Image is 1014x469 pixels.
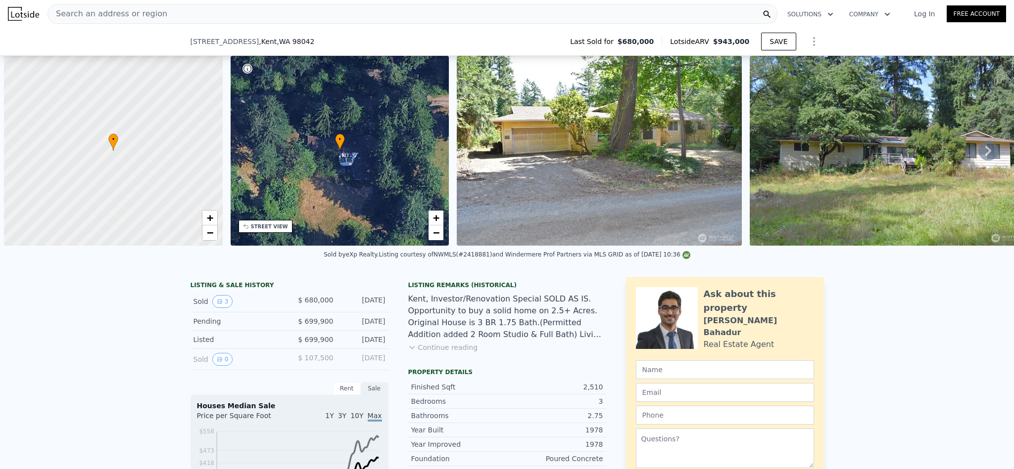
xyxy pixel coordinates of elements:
div: [DATE] [341,335,386,344]
div: Price per Square Foot [197,411,290,426]
img: Sale: 167442730 Parcel: 98420087 [457,56,742,246]
span: + [433,212,439,224]
img: NWMLS Logo [682,251,690,259]
tspan: $558 [199,428,214,435]
span: Search an address or region [48,8,167,20]
a: Log In [902,9,947,19]
div: 1978 [507,439,603,449]
div: Listing Remarks (Historical) [408,281,606,289]
span: $ 699,900 [298,336,333,343]
div: Listing courtesy of NWMLS (#2418881) and Windermere Prof Partners via MLS GRID as of [DATE] 10:36 [379,251,690,258]
span: , WA 98042 [277,38,314,45]
div: 1978 [507,425,603,435]
tspan: $473 [199,447,214,454]
span: $ 107,500 [298,354,333,362]
div: • [335,133,345,151]
div: Pending [193,316,282,326]
div: Listed [193,335,282,344]
div: Bathrooms [411,411,507,421]
div: Real Estate Agent [704,339,774,350]
div: Bedrooms [411,396,507,406]
div: 2,510 [507,382,603,392]
div: [PERSON_NAME] Bahadur [704,315,814,339]
div: Foundation [411,454,507,464]
span: $943,000 [713,38,750,45]
span: 10Y [350,412,363,420]
span: 3Y [338,412,346,420]
button: Solutions [779,5,841,23]
div: 3 [507,396,603,406]
div: Houses Median Sale [197,401,382,411]
a: Zoom in [202,211,217,225]
a: Zoom out [429,225,443,240]
div: 2.75 [507,411,603,421]
button: View historical data [212,295,233,308]
div: [DATE] [341,295,386,308]
span: − [433,226,439,239]
div: Finished Sqft [411,382,507,392]
div: LISTING & SALE HISTORY [191,281,388,291]
input: Phone [636,406,814,425]
div: Property details [408,368,606,376]
tspan: $418 [199,460,214,467]
div: Sold by eXp Realty . [324,251,379,258]
input: Name [636,360,814,379]
button: View historical data [212,353,233,366]
span: [STREET_ADDRESS] [191,37,259,46]
div: [DATE] [341,353,386,366]
a: Free Account [947,5,1006,22]
span: $680,000 [618,37,654,46]
button: SAVE [761,33,796,50]
div: STREET VIEW [251,223,288,230]
span: , Kent [259,37,314,46]
span: • [335,135,345,144]
div: Poured Concrete [507,454,603,464]
span: $ 680,000 [298,296,333,304]
span: 1Y [325,412,334,420]
span: Lotside ARV [670,37,713,46]
div: Kent, Investor/Renovation Special SOLD AS IS. Opportunity to buy a solid home on 2.5+ Acres. Orig... [408,293,606,341]
div: Rent [333,382,361,395]
div: Ask about this property [704,287,814,315]
span: • [108,135,118,144]
span: Max [368,412,382,422]
input: Email [636,383,814,402]
a: Zoom out [202,225,217,240]
div: [DATE] [341,316,386,326]
div: Sold [193,353,282,366]
button: Show Options [804,32,824,51]
div: • [108,133,118,151]
span: + [206,212,213,224]
img: Lotside [8,7,39,21]
div: Year Built [411,425,507,435]
span: − [206,226,213,239]
div: Sale [361,382,388,395]
span: Last Sold for [570,37,618,46]
button: Continue reading [408,342,478,352]
span: $ 699,900 [298,317,333,325]
div: Year Improved [411,439,507,449]
a: Zoom in [429,211,443,225]
div: Sold [193,295,282,308]
button: Company [841,5,898,23]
